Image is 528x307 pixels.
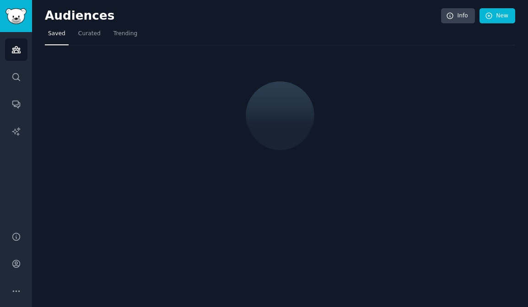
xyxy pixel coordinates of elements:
a: Info [441,8,475,24]
a: Saved [45,27,69,45]
img: GummySearch logo [5,8,27,24]
a: New [480,8,515,24]
span: Trending [113,30,137,38]
span: Curated [78,30,101,38]
span: Saved [48,30,65,38]
h2: Audiences [45,9,441,23]
a: Trending [110,27,140,45]
a: Curated [75,27,104,45]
